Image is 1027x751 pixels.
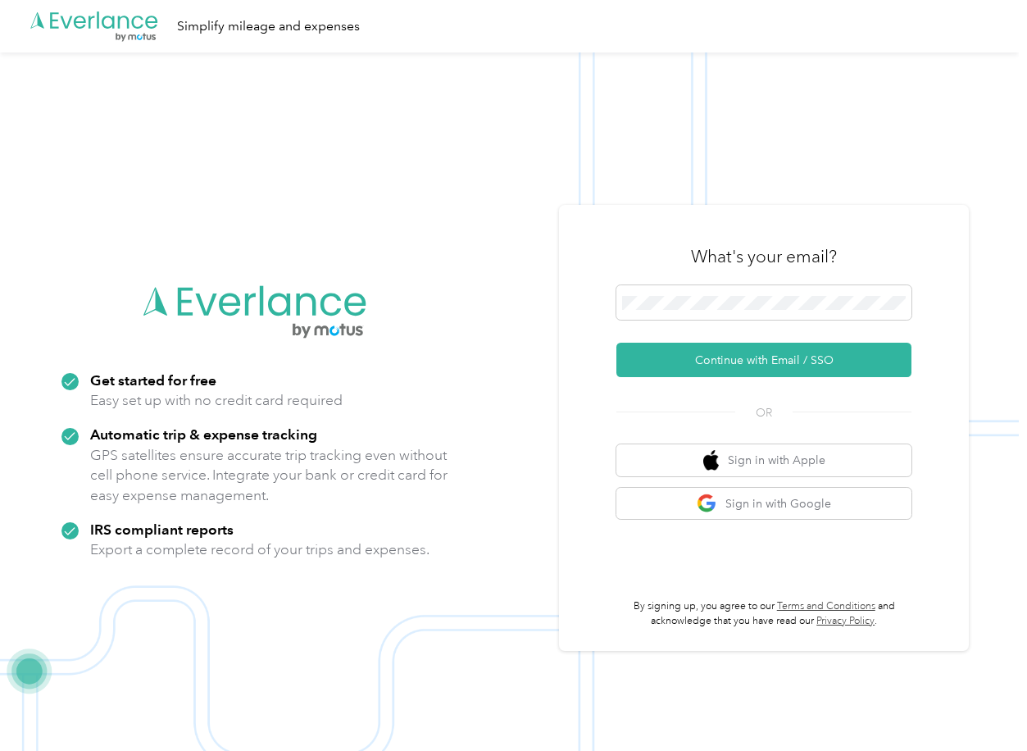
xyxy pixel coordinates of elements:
strong: Get started for free [90,371,216,389]
iframe: Everlance-gr Chat Button Frame [935,659,1027,751]
a: Terms and Conditions [777,600,875,612]
img: google logo [697,494,717,514]
img: apple logo [703,450,720,471]
div: Simplify mileage and expenses [177,16,360,37]
h3: What's your email? [691,245,837,268]
p: Export a complete record of your trips and expenses. [90,539,429,560]
p: GPS satellites ensure accurate trip tracking even without cell phone service. Integrate your bank... [90,445,448,506]
p: By signing up, you agree to our and acknowledge that you have read our . [616,599,911,628]
p: Easy set up with no credit card required [90,390,343,411]
button: apple logoSign in with Apple [616,444,911,476]
span: OR [735,404,793,421]
a: Privacy Policy [816,615,875,627]
button: google logoSign in with Google [616,488,911,520]
strong: IRS compliant reports [90,521,234,538]
button: Continue with Email / SSO [616,343,911,377]
strong: Automatic trip & expense tracking [90,426,317,443]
